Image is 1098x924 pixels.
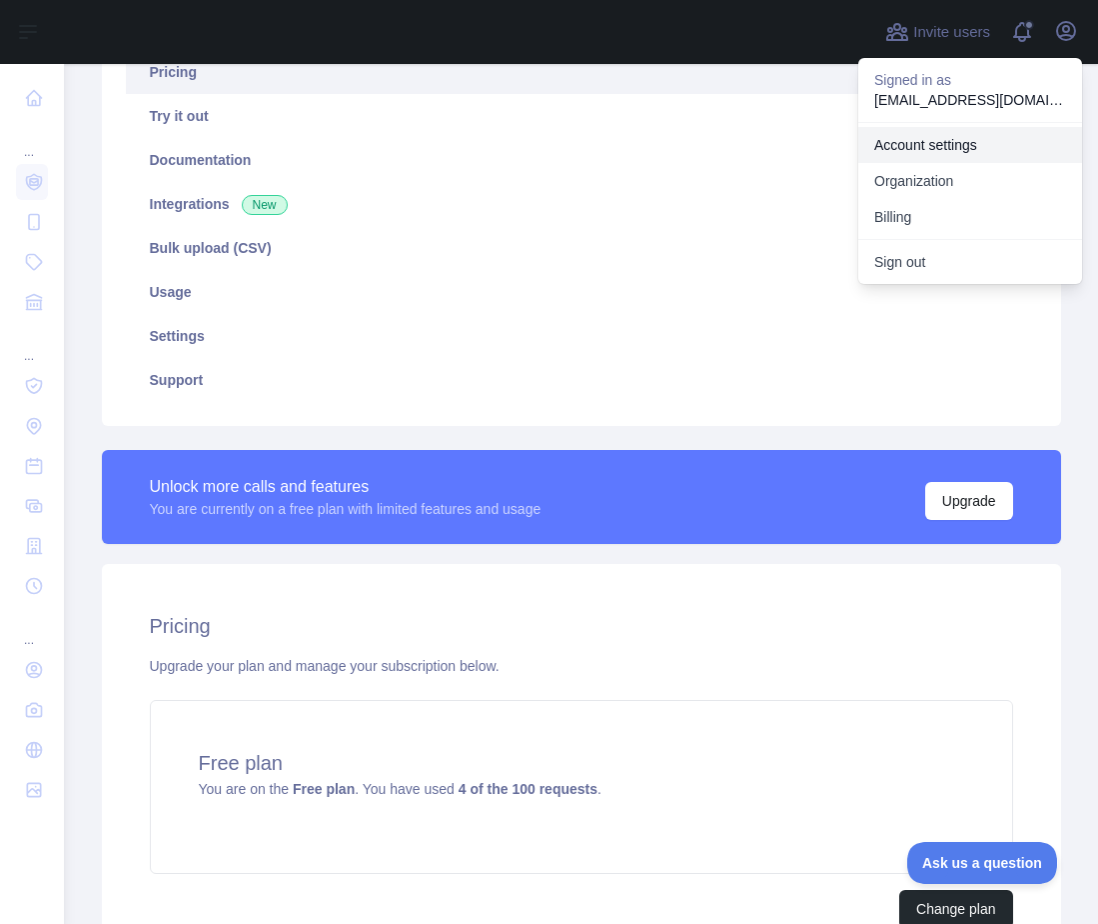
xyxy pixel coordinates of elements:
[16,120,48,160] div: ...
[16,324,48,364] div: ...
[150,612,1013,640] h2: Pricing
[126,138,1037,182] a: Documentation
[126,94,1037,138] a: Try it out
[459,781,597,797] strong: 4 of the 100 requests
[150,475,542,499] div: Unlock more calls and features
[242,195,288,215] span: New
[199,781,601,797] span: You are on the . You have used .
[126,226,1037,270] a: Bulk upload (CSV)
[293,781,355,797] strong: Free plan
[858,199,1082,235] button: Billing
[874,90,1066,110] p: [EMAIL_ADDRESS][DOMAIN_NAME]
[858,127,1082,163] a: Account settings
[199,749,964,777] h4: Free plan
[913,21,990,44] span: Invite users
[874,70,1066,90] p: Signed in as
[126,182,1037,226] a: Integrations New
[126,50,1037,94] a: Pricing
[858,163,1082,199] a: Organization
[150,656,1013,676] div: Upgrade your plan and manage your subscription below.
[126,270,1037,314] a: Usage
[925,482,1013,520] button: Upgrade
[150,499,542,519] div: You are currently on a free plan with limited features and usage
[907,842,1058,884] iframe: Toggle Customer Support
[881,16,994,48] button: Invite users
[16,608,48,648] div: ...
[126,358,1037,402] a: Support
[126,314,1037,358] a: Settings
[858,244,1082,280] button: Sign out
